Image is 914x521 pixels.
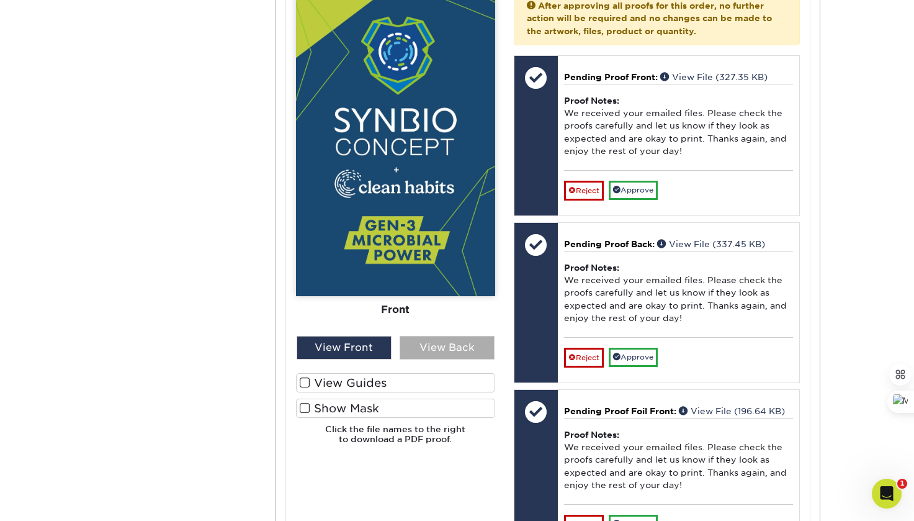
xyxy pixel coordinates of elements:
a: Approve [609,348,658,367]
strong: Proof Notes: [564,263,619,273]
div: We received your emailed files. Please check the proofs carefully and let us know if they look as... [564,418,793,504]
span: Pending Proof Back: [564,239,655,249]
div: Front [296,296,495,324]
div: View Front [297,336,392,360]
a: Reject [564,348,604,368]
strong: Proof Notes: [564,96,619,106]
span: 1 [897,479,907,489]
strong: Proof Notes: [564,430,619,440]
label: Show Mask [296,399,495,418]
a: View File (327.35 KB) [660,72,768,82]
strong: After approving all proofs for this order, no further action will be required and no changes can ... [527,1,772,36]
div: View Back [400,336,495,360]
div: We received your emailed files. Please check the proofs carefully and let us know if they look as... [564,84,793,170]
a: View File (196.64 KB) [679,406,785,416]
iframe: Intercom live chat [872,479,902,509]
a: Reject [564,181,604,201]
span: Pending Proof Foil Front: [564,406,676,416]
label: View Guides [296,373,495,392]
a: Approve [609,181,658,200]
span: Pending Proof Front: [564,72,658,82]
div: We received your emailed files. Please check the proofs carefully and let us know if they look as... [564,251,793,337]
a: View File (337.45 KB) [657,239,765,249]
h6: Click the file names to the right to download a PDF proof. [296,424,495,455]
